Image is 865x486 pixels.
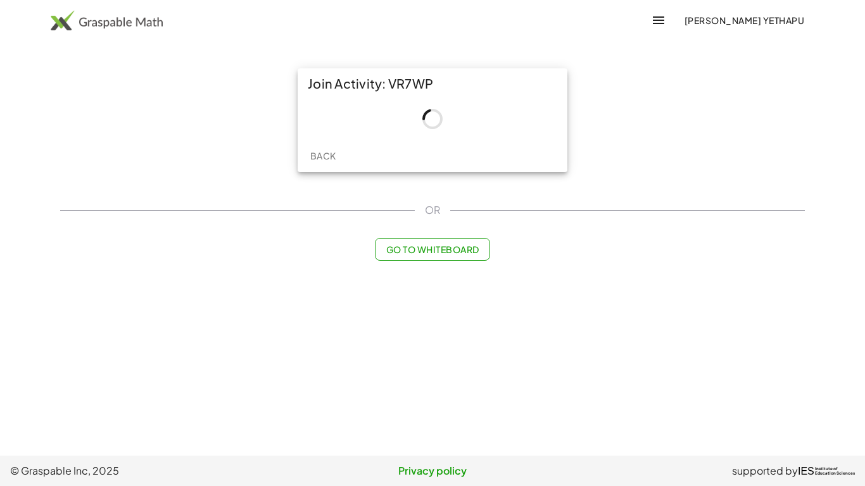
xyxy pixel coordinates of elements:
a: Privacy policy [292,463,574,478]
span: © Graspable Inc, 2025 [10,463,292,478]
span: [PERSON_NAME] Yethapu [684,15,804,26]
button: [PERSON_NAME] Yethapu [674,9,814,32]
span: Back [310,150,336,161]
a: IESInstitute ofEducation Sciences [798,463,855,478]
button: Go to Whiteboard [375,238,489,261]
span: supported by [732,463,798,478]
span: OR [425,202,440,218]
span: Go to Whiteboard [386,244,479,255]
span: IES [798,465,814,477]
div: Join Activity: VR7WP [298,68,567,99]
span: Institute of Education Sciences [815,467,855,476]
button: Back [303,144,343,167]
